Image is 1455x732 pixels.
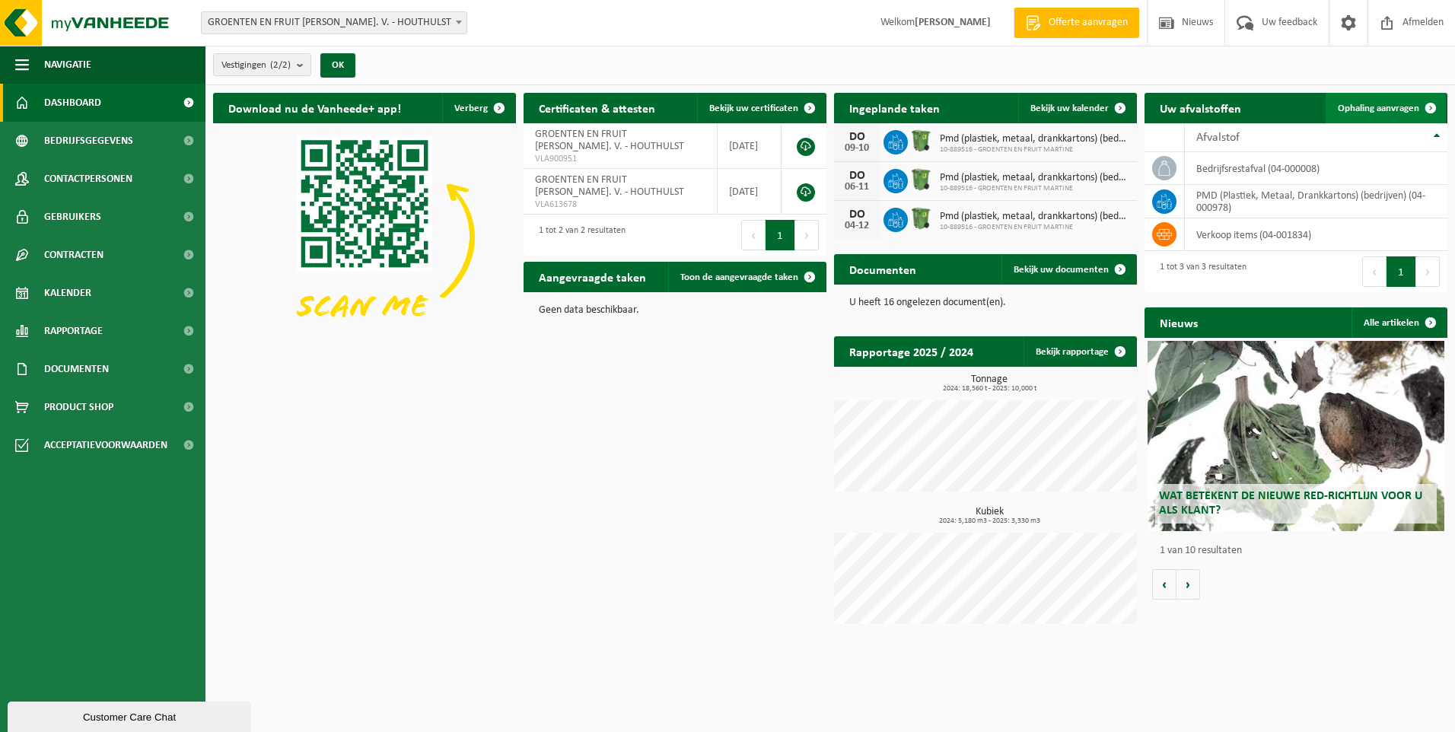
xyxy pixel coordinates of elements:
[44,236,103,274] span: Contracten
[709,103,798,113] span: Bekijk uw certificaten
[1045,15,1132,30] span: Offerte aanvragen
[535,199,705,211] span: VLA613678
[741,220,766,250] button: Previous
[8,699,254,732] iframe: chat widget
[940,145,1129,154] span: 10-889516 - GROENTEN EN FRUIT MARTINE
[1160,546,1440,556] p: 1 van 10 resultaten
[539,305,811,316] p: Geen data beschikbaar.
[535,153,705,165] span: VLA900951
[44,426,167,464] span: Acceptatievoorwaarden
[44,274,91,312] span: Kalender
[915,17,991,28] strong: [PERSON_NAME]
[834,254,931,284] h2: Documenten
[44,122,133,160] span: Bedrijfsgegevens
[270,60,291,70] count: (2/2)
[1014,265,1109,275] span: Bekijk uw documenten
[44,46,91,84] span: Navigatie
[849,298,1122,308] p: U heeft 16 ongelezen document(en).
[1152,569,1176,600] button: Vorige
[201,11,467,34] span: GROENTEN EN FRUIT MARTINE COMM. V. - HOUTHULST
[1024,336,1135,367] a: Bekijk rapportage
[1159,490,1422,517] span: Wat betekent de nieuwe RED-richtlijn voor u als klant?
[44,160,132,198] span: Contactpersonen
[1014,8,1139,38] a: Offerte aanvragen
[442,93,514,123] button: Verberg
[1416,256,1440,287] button: Next
[1196,132,1240,144] span: Afvalstof
[320,53,355,78] button: OK
[1338,103,1419,113] span: Ophaling aanvragen
[44,388,113,426] span: Product Shop
[842,517,1137,525] span: 2024: 5,180 m3 - 2025: 3,330 m3
[531,218,626,252] div: 1 tot 2 van 2 resultaten
[697,93,825,123] a: Bekijk uw certificaten
[1352,307,1446,338] a: Alle artikelen
[221,54,291,77] span: Vestigingen
[1326,93,1446,123] a: Ophaling aanvragen
[1145,93,1256,123] h2: Uw afvalstoffen
[940,184,1129,193] span: 10-889516 - GROENTEN EN FRUIT MARTINE
[1176,569,1200,600] button: Volgende
[1001,254,1135,285] a: Bekijk uw documenten
[44,84,101,122] span: Dashboard
[535,129,684,152] span: GROENTEN EN FRUIT [PERSON_NAME]. V. - HOUTHULST
[766,220,795,250] button: 1
[1185,185,1447,218] td: PMD (Plastiek, Metaal, Drankkartons) (bedrijven) (04-000978)
[680,272,798,282] span: Toon de aangevraagde taken
[1362,256,1387,287] button: Previous
[44,350,109,388] span: Documenten
[524,93,670,123] h2: Certificaten & attesten
[908,167,934,193] img: WB-0370-HPE-GN-50
[842,507,1137,525] h3: Kubiek
[213,93,416,123] h2: Download nu de Vanheede+ app!
[202,12,466,33] span: GROENTEN EN FRUIT MARTINE COMM. V. - HOUTHULST
[535,174,684,198] span: GROENTEN EN FRUIT [PERSON_NAME]. V. - HOUTHULST
[213,53,311,76] button: Vestigingen(2/2)
[842,221,872,231] div: 04-12
[1387,256,1416,287] button: 1
[842,182,872,193] div: 06-11
[842,385,1137,393] span: 2024: 18,560 t - 2025: 10,000 t
[213,123,516,351] img: Download de VHEPlus App
[908,205,934,231] img: WB-0370-HPE-GN-50
[44,312,103,350] span: Rapportage
[1018,93,1135,123] a: Bekijk uw kalender
[842,374,1137,393] h3: Tonnage
[1185,152,1447,185] td: bedrijfsrestafval (04-000008)
[795,220,819,250] button: Next
[1185,218,1447,251] td: verkoop items (04-001834)
[940,223,1129,232] span: 10-889516 - GROENTEN EN FRUIT MARTINE
[454,103,488,113] span: Verberg
[940,211,1129,223] span: Pmd (plastiek, metaal, drankkartons) (bedrijven)
[834,336,989,366] h2: Rapportage 2025 / 2024
[842,170,872,182] div: DO
[842,131,872,143] div: DO
[718,123,782,169] td: [DATE]
[668,262,825,292] a: Toon de aangevraagde taken
[834,93,955,123] h2: Ingeplande taken
[718,169,782,215] td: [DATE]
[1030,103,1109,113] span: Bekijk uw kalender
[842,143,872,154] div: 09-10
[44,198,101,236] span: Gebruikers
[908,128,934,154] img: WB-0370-HPE-GN-50
[1152,255,1246,288] div: 1 tot 3 van 3 resultaten
[842,208,872,221] div: DO
[940,133,1129,145] span: Pmd (plastiek, metaal, drankkartons) (bedrijven)
[1145,307,1213,337] h2: Nieuws
[1148,341,1444,531] a: Wat betekent de nieuwe RED-richtlijn voor u als klant?
[940,172,1129,184] span: Pmd (plastiek, metaal, drankkartons) (bedrijven)
[524,262,661,291] h2: Aangevraagde taken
